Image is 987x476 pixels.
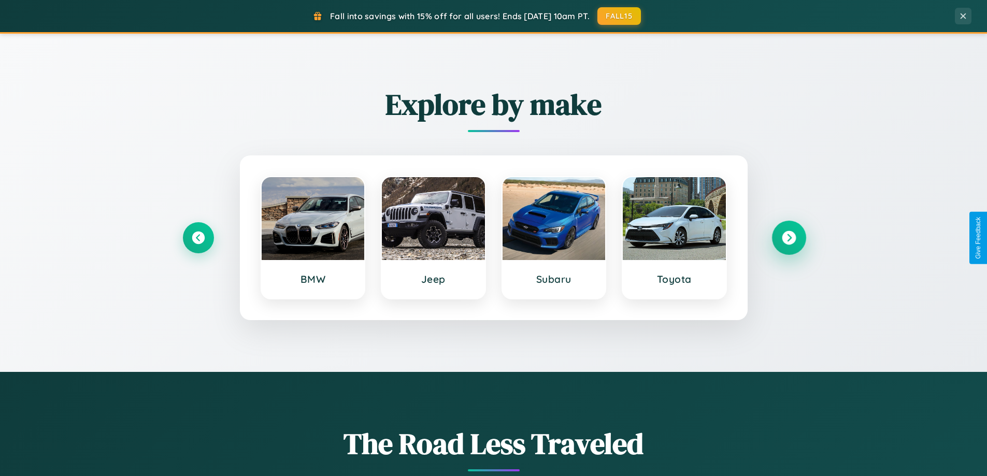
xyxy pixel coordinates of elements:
[975,217,982,259] div: Give Feedback
[633,273,716,285] h3: Toyota
[183,424,805,464] h1: The Road Less Traveled
[513,273,595,285] h3: Subaru
[330,11,590,21] span: Fall into savings with 15% off for all users! Ends [DATE] 10am PT.
[272,273,354,285] h3: BMW
[597,7,641,25] button: FALL15
[392,273,475,285] h3: Jeep
[183,84,805,124] h2: Explore by make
